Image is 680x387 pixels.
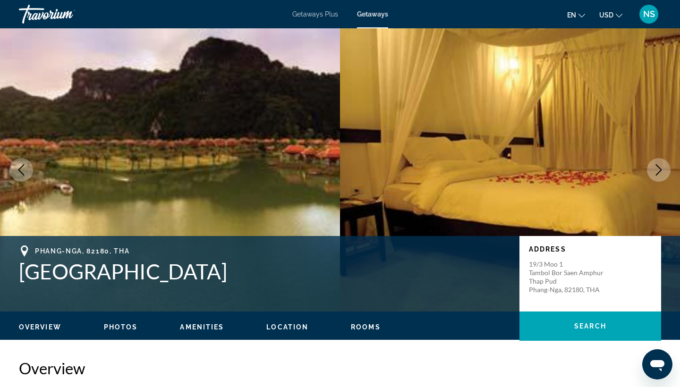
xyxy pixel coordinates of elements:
[567,11,576,19] span: en
[104,323,138,331] button: Photos
[642,349,672,379] iframe: Button to launch messaging window
[19,359,661,378] h2: Overview
[574,322,606,330] span: Search
[643,9,655,19] span: NS
[357,10,388,18] a: Getaways
[19,259,510,284] h1: [GEOGRAPHIC_DATA]
[647,158,671,182] button: Next image
[19,2,113,26] a: Travorium
[9,158,33,182] button: Previous image
[599,11,613,19] span: USD
[567,8,585,22] button: Change language
[266,323,308,331] button: Location
[19,323,61,331] button: Overview
[180,323,224,331] button: Amenities
[529,245,652,253] p: Address
[519,311,661,341] button: Search
[35,247,129,255] span: Phang-Nga, 82180, THA
[637,4,661,24] button: User Menu
[599,8,622,22] button: Change currency
[292,10,338,18] a: Getaways Plus
[351,323,381,331] button: Rooms
[529,260,604,294] p: 19/3 Moo 1 Tambol Bor Saen Amphur Thap Pud Phang-Nga, 82180, THA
